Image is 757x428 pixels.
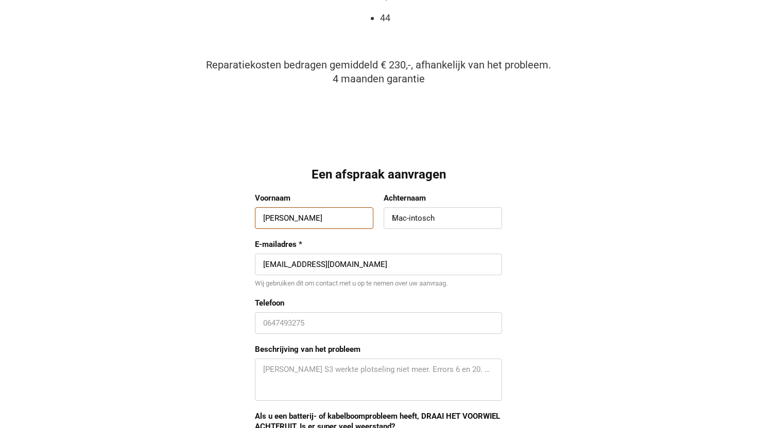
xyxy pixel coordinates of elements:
label: Telefoon [255,298,502,308]
label: Achternaam [384,193,502,203]
input: 0647493275 [263,318,494,328]
input: Voornaam [263,213,365,223]
span: Reparatiekosten bedragen gemiddeld € 230,-, afhankelijk van het probleem. [206,59,551,71]
label: Beschrijving van het probleem [255,344,502,354]
li: 44 [380,11,390,25]
label: E-mailadres * [255,239,502,249]
span: 4 maanden garantie [333,73,425,85]
label: Voornaam [255,193,373,203]
div: Een afspraak aanvragen [255,167,502,183]
input: Achternaam [392,213,494,223]
div: Wij gebruiken dit om contact met u op te nemen over uw aanvraag. [255,279,502,288]
input: E-mailadres * [263,259,494,270]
